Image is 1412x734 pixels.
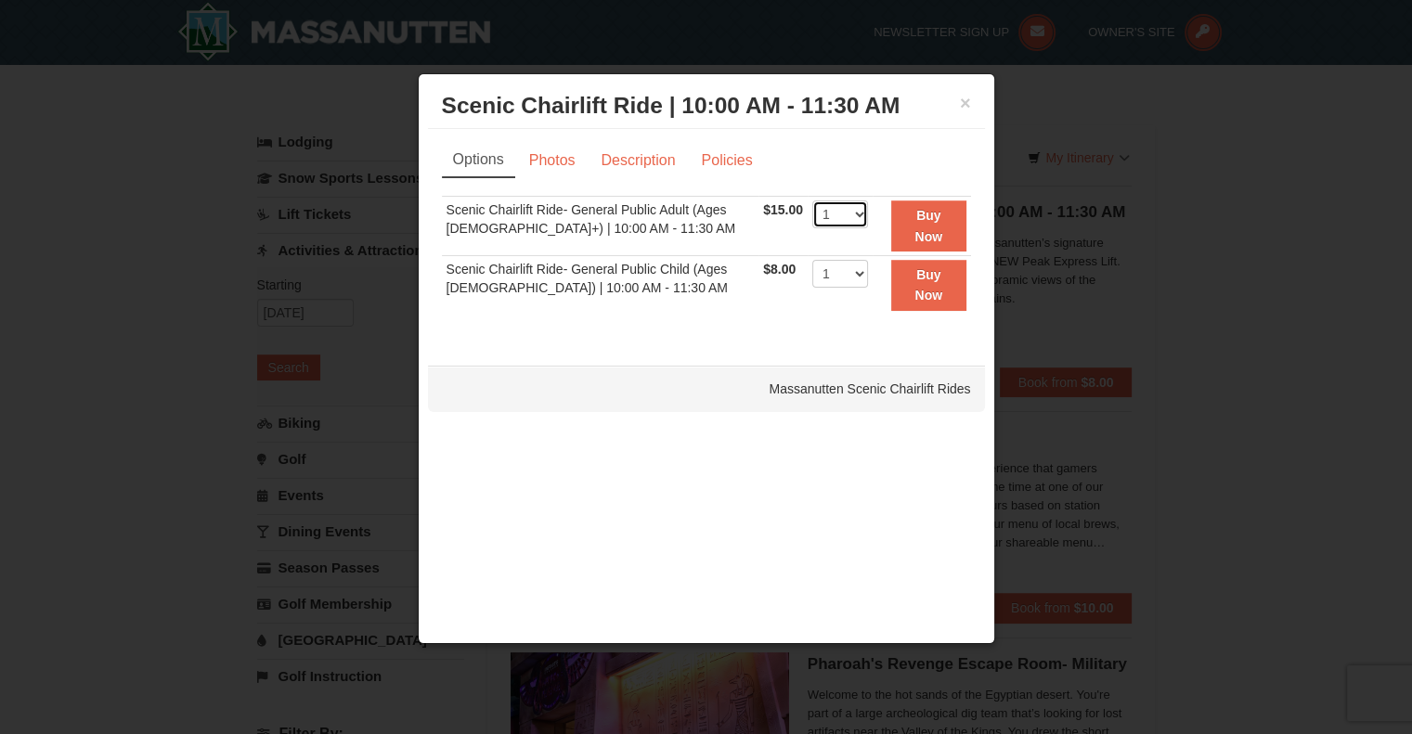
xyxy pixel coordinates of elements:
a: Policies [689,143,764,178]
h3: Scenic Chairlift Ride | 10:00 AM - 11:30 AM [442,92,971,120]
strong: Buy Now [914,267,942,303]
strong: Buy Now [914,208,942,243]
button: Buy Now [891,260,966,311]
a: Options [442,143,515,178]
td: Scenic Chairlift Ride- General Public Adult (Ages [DEMOGRAPHIC_DATA]+) | 10:00 AM - 11:30 AM [442,197,759,256]
a: Description [589,143,687,178]
button: Buy Now [891,200,966,251]
td: Scenic Chairlift Ride- General Public Child (Ages [DEMOGRAPHIC_DATA]) | 10:00 AM - 11:30 AM [442,255,759,314]
div: Massanutten Scenic Chairlift Rides [428,366,985,412]
span: $8.00 [763,262,796,277]
button: × [960,94,971,112]
span: $15.00 [763,202,803,217]
a: Photos [517,143,588,178]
